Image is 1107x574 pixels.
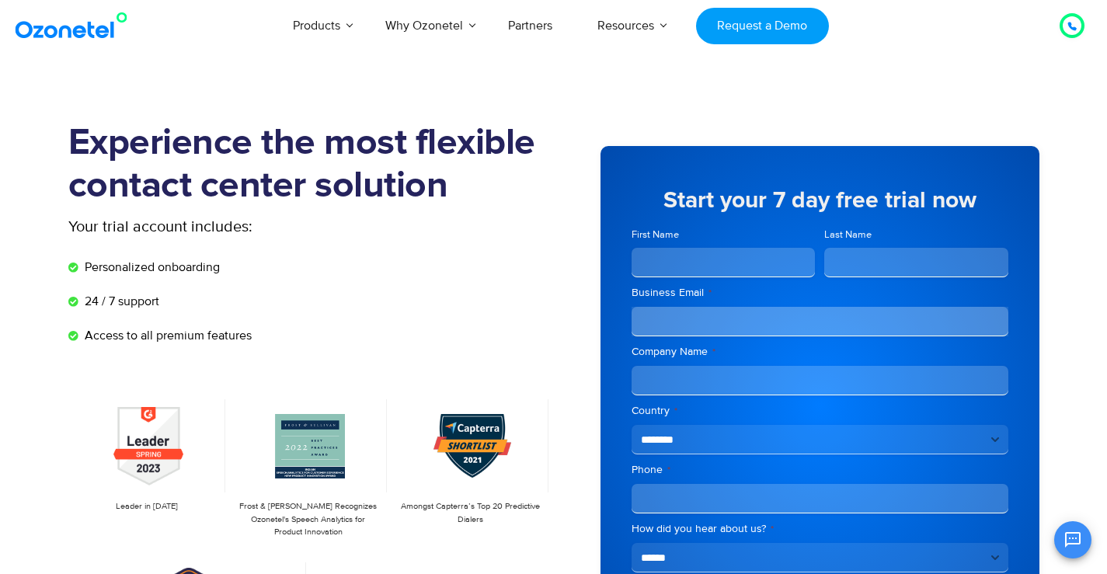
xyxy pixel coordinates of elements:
button: Open chat [1054,521,1091,558]
p: Amongst Capterra’s Top 20 Predictive Dialers [399,500,541,526]
p: Frost & [PERSON_NAME] Recognizes Ozonetel's Speech Analytics for Product Innovation [238,500,379,539]
label: Last Name [824,228,1008,242]
label: How did you hear about us? [632,521,1008,537]
span: 24 / 7 support [81,292,159,311]
label: Company Name [632,344,1008,360]
h1: Experience the most flexible contact center solution [68,122,554,207]
p: Leader in [DATE] [76,500,218,513]
label: Phone [632,462,1008,478]
label: Country [632,403,1008,419]
label: First Name [632,228,816,242]
a: Request a Demo [696,8,829,44]
label: Business Email [632,285,1008,301]
p: Your trial account includes: [68,215,437,238]
span: Access to all premium features [81,326,252,345]
h5: Start your 7 day free trial now [632,189,1008,212]
span: Personalized onboarding [81,258,220,277]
